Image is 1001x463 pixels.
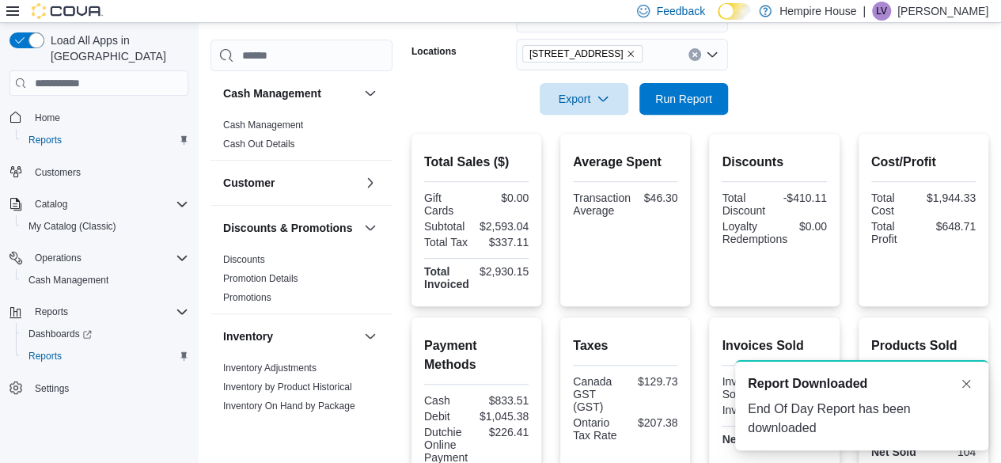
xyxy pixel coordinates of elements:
[927,220,976,233] div: $648.71
[3,161,195,184] button: Customers
[361,173,380,192] button: Customer
[22,217,188,236] span: My Catalog (Classic)
[718,3,751,20] input: Dark Mode
[626,49,635,59] button: Remove 18 Mill Street West from selection in this group
[778,192,827,204] div: -$410.11
[573,192,631,217] div: Transaction Average
[748,400,976,438] div: End Of Day Report has been downloaded
[223,381,352,393] a: Inventory by Product Historical
[748,374,976,393] div: Notification
[223,254,265,265] a: Discounts
[480,192,529,204] div: $0.00
[28,302,188,321] span: Reports
[871,153,976,172] h2: Cost/Profit
[223,120,303,131] a: Cash Management
[16,323,195,345] a: Dashboards
[223,400,355,412] a: Inventory On Hand by Package
[748,374,867,393] span: Report Downloaded
[223,138,295,150] span: Cash Out Details
[424,192,473,217] div: Gift Cards
[656,3,704,19] span: Feedback
[223,175,358,191] button: Customer
[28,108,66,127] a: Home
[223,381,352,393] span: Inventory by Product Historical
[3,193,195,215] button: Catalog
[639,83,728,115] button: Run Report
[28,379,75,398] a: Settings
[863,2,866,21] p: |
[44,32,188,64] span: Load All Apps in [GEOGRAPHIC_DATA]
[28,302,74,321] button: Reports
[480,265,529,278] div: $2,930.15
[28,249,188,268] span: Operations
[35,112,60,124] span: Home
[28,350,62,362] span: Reports
[897,2,988,21] p: [PERSON_NAME]
[223,362,317,374] span: Inventory Adjustments
[22,271,115,290] a: Cash Management
[28,220,116,233] span: My Catalog (Classic)
[16,269,195,291] button: Cash Management
[35,306,68,318] span: Reports
[927,192,976,204] div: $1,944.33
[28,328,92,340] span: Dashboards
[794,220,827,233] div: $0.00
[35,198,67,211] span: Catalog
[223,400,355,412] span: Inventory On Hand by Package
[480,394,529,407] div: $833.51
[223,328,273,344] h3: Inventory
[779,2,856,21] p: Hempire House
[223,119,303,131] span: Cash Management
[35,252,82,264] span: Operations
[706,48,719,61] button: Open list of options
[223,175,275,191] h3: Customer
[411,45,457,58] label: Locations
[210,250,392,313] div: Discounts & Promotions
[573,375,622,413] div: Canada GST (GST)
[424,153,529,172] h2: Total Sales ($)
[424,236,473,249] div: Total Tax
[722,153,826,172] h2: Discounts
[223,139,295,150] a: Cash Out Details
[28,249,88,268] button: Operations
[35,382,69,395] span: Settings
[424,410,473,423] div: Debit
[28,195,74,214] button: Catalog
[22,347,68,366] a: Reports
[223,291,271,304] span: Promotions
[210,116,392,160] div: Cash Management
[361,218,380,237] button: Discounts & Promotions
[957,374,976,393] button: Dismiss toast
[480,426,529,438] div: $226.41
[22,324,188,343] span: Dashboards
[9,99,188,441] nav: Complex example
[573,153,677,172] h2: Average Spent
[573,336,677,355] h2: Taxes
[16,129,195,151] button: Reports
[628,416,677,429] div: $207.38
[718,20,719,21] span: Dark Mode
[16,215,195,237] button: My Catalog (Classic)
[223,85,358,101] button: Cash Management
[223,220,358,236] button: Discounts & Promotions
[3,301,195,323] button: Reports
[628,375,677,388] div: $129.73
[361,84,380,103] button: Cash Management
[28,378,188,398] span: Settings
[22,131,68,150] a: Reports
[28,162,188,182] span: Customers
[871,192,920,217] div: Total Cost
[876,2,887,21] span: LV
[424,220,473,233] div: Subtotal
[529,46,624,62] span: [STREET_ADDRESS]
[28,274,108,287] span: Cash Management
[223,85,321,101] h3: Cash Management
[871,336,976,355] h2: Products Sold
[22,217,123,236] a: My Catalog (Classic)
[223,273,298,284] a: Promotion Details
[22,347,188,366] span: Reports
[872,2,891,21] div: Lukas Vanwart
[223,272,298,285] span: Promotion Details
[637,192,678,204] div: $46.30
[522,45,643,63] span: 18 Mill Street West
